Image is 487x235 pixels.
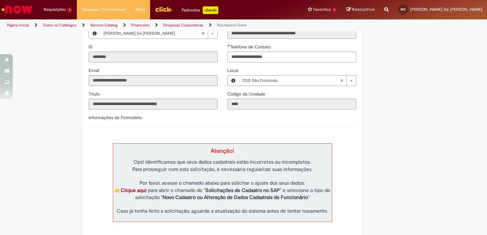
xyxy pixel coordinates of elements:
[410,7,482,12] span: [PERSON_NAME] De [PERSON_NAME]
[43,23,76,28] a: Todos os Catálogos
[203,6,218,14] p: +GenAi
[89,91,101,97] label: Somente leitura - Título
[89,52,218,62] input: ID
[135,6,145,13] span: More
[131,23,149,28] a: Financeiro
[89,28,100,39] button: Favorecido, Visualizar este registro Marilia Ribeiro De Rezende Scarton Coutinho
[89,75,218,86] input: Email
[100,28,217,39] a: [PERSON_NAME] De [PERSON_NAME]Limpar campo Favorecido
[332,7,337,13] span: 1
[242,75,340,86] span: CDD São Cristóvão
[5,19,320,31] ul: Trilhas de página
[104,28,201,39] span: [PERSON_NAME] De [PERSON_NAME]
[155,4,172,14] img: click_logo_yellow_360x200.png
[89,44,94,50] label: Somente leitura - ID
[401,7,406,11] span: MC
[227,68,239,73] span: Local
[163,194,308,201] strong: Novo Cadastro ou Alteração de Dados Cadastrais de Funcionário
[89,99,218,110] input: Título
[227,99,356,110] input: Código da Unidade
[134,159,311,165] span: Ops! Identificamos que seus dados cadastrais estão incorretos ou incompletos.
[117,208,328,214] span: Caso já tenha feito a solicitação, aguarde a atualização do sistema antes de tentar novamente.
[313,6,331,13] span: Favoritos
[1,3,33,16] img: ServiceNow
[89,68,100,73] span: Somente leitura - Email
[114,187,330,201] span: 👉 para abrir o chamado de " " e selecione o tipo de solicitação " "
[132,166,313,173] span: Para prosseguir com esta solicitação, é necessário regularizar suas informações.
[82,6,126,13] span: Despesas Corporativas
[211,147,234,155] strong: Atenção!
[89,67,100,74] label: Somente leitura - Email
[239,75,356,86] a: CDD São CristóvãoLimpar campo Local
[227,44,230,47] span: Obrigatório Preenchido
[227,91,266,97] label: Somente leitura - Código da Unidade
[337,75,346,86] abbr: Limpar campo Local
[7,23,29,28] a: Página inicial
[352,6,375,12] span: Rascunhos
[230,44,272,50] span: Telefone de Contato
[227,28,356,39] input: Departamento
[205,187,280,194] strong: Solicitações de Cadastro no SAP
[140,180,305,186] span: Por favor, acesse o chamado abaixo para solicitar o ajuste dos seus dados:
[67,7,72,13] span: 1
[198,28,208,39] abbr: Limpar campo Favorecido
[346,7,375,13] a: Rascunhos
[163,23,203,28] a: Despesas Corporativas
[121,187,147,194] a: Clique aqui
[44,6,66,13] span: Requisições
[227,52,356,62] input: Telefone de Contato
[90,23,118,28] a: Service Catalog
[228,75,239,86] button: Local, Visualizar este registro CDD São Cristóvão
[89,115,142,120] label: Informações de Formulário
[182,6,218,14] div: Padroniza
[217,23,247,28] a: Reembolso Geral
